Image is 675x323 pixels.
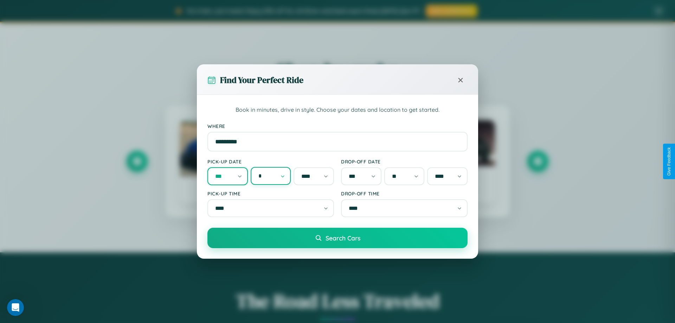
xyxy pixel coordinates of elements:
[207,190,334,196] label: Pick-up Time
[207,105,468,115] p: Book in minutes, drive in style. Choose your dates and location to get started.
[207,159,334,164] label: Pick-up Date
[326,234,360,242] span: Search Cars
[341,159,468,164] label: Drop-off Date
[207,228,468,248] button: Search Cars
[220,74,303,86] h3: Find Your Perfect Ride
[207,123,468,129] label: Where
[341,190,468,196] label: Drop-off Time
